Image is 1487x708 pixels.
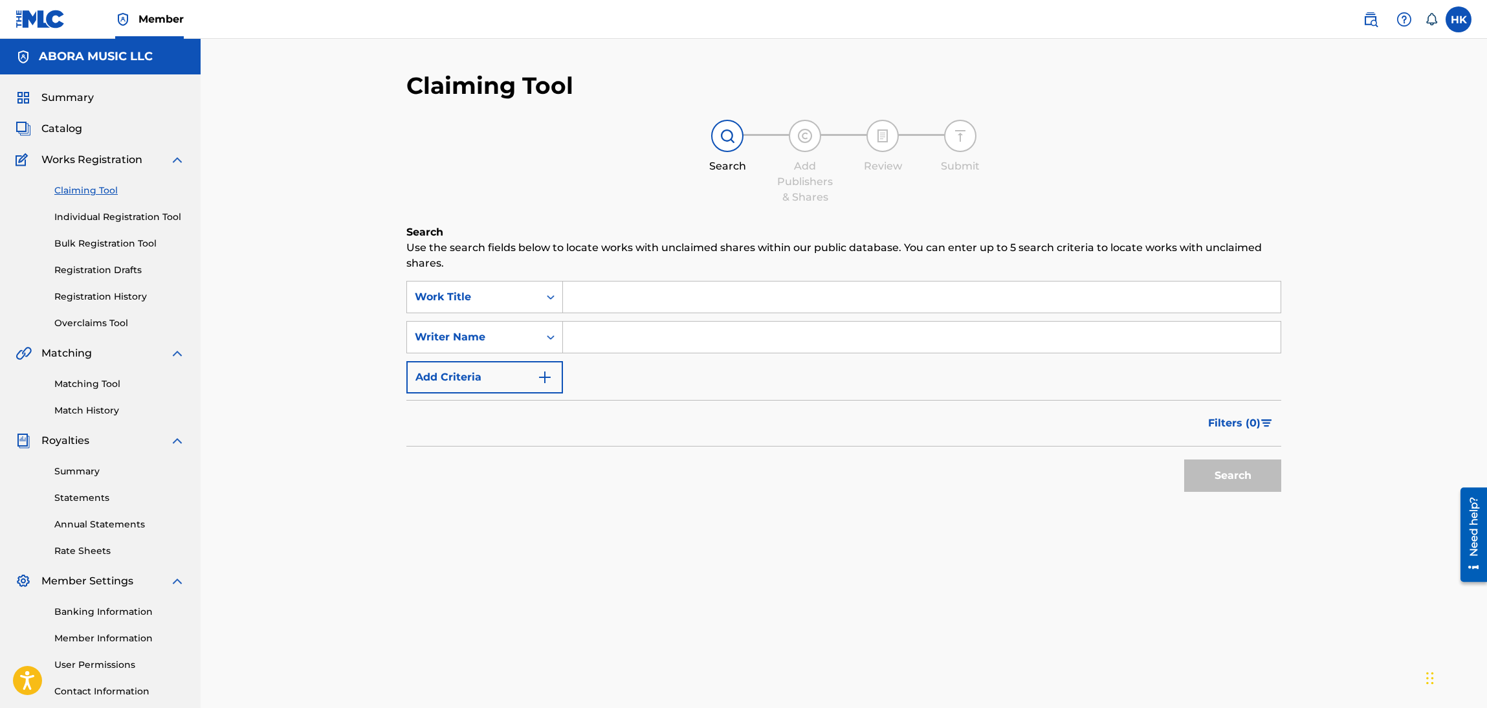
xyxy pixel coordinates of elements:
[406,281,1281,498] form: Search Form
[797,128,813,144] img: step indicator icon for Add Publishers & Shares
[875,128,890,144] img: step indicator icon for Review
[54,465,185,478] a: Summary
[41,573,133,589] span: Member Settings
[16,121,31,137] img: Catalog
[54,263,185,277] a: Registration Drafts
[54,685,185,698] a: Contact Information
[54,605,185,619] a: Banking Information
[406,361,563,393] button: Add Criteria
[16,49,31,65] img: Accounts
[16,121,82,137] a: CatalogCatalog
[54,377,185,391] a: Matching Tool
[41,121,82,137] span: Catalog
[115,12,131,27] img: Top Rightsholder
[54,316,185,330] a: Overclaims Tool
[16,433,31,448] img: Royalties
[406,71,573,100] h2: Claiming Tool
[16,573,31,589] img: Member Settings
[54,632,185,645] a: Member Information
[1451,483,1487,587] iframe: Resource Center
[54,210,185,224] a: Individual Registration Tool
[1200,407,1281,439] button: Filters (0)
[16,90,94,105] a: SummarySummary
[39,49,153,64] h5: ABORA MUSIC LLC
[1358,6,1383,32] a: Public Search
[406,240,1281,271] p: Use the search fields below to locate works with unclaimed shares within our public database. You...
[953,128,968,144] img: step indicator icon for Submit
[1391,6,1417,32] div: Help
[41,152,142,168] span: Works Registration
[537,370,553,385] img: 9d2ae6d4665cec9f34b9.svg
[1422,646,1487,708] iframe: Chat Widget
[406,225,1281,240] h6: Search
[773,159,837,205] div: Add Publishers & Shares
[54,491,185,505] a: Statements
[170,573,185,589] img: expand
[16,346,32,361] img: Matching
[54,544,185,558] a: Rate Sheets
[720,128,735,144] img: step indicator icon for Search
[170,152,185,168] img: expand
[415,289,531,305] div: Work Title
[41,90,94,105] span: Summary
[695,159,760,174] div: Search
[1208,415,1261,431] span: Filters ( 0 )
[850,159,915,174] div: Review
[54,290,185,304] a: Registration History
[41,346,92,361] span: Matching
[1396,12,1412,27] img: help
[1446,6,1471,32] div: User Menu
[1426,659,1434,698] div: Drag
[1363,12,1378,27] img: search
[54,237,185,250] a: Bulk Registration Tool
[16,90,31,105] img: Summary
[1261,419,1272,427] img: filter
[928,159,993,174] div: Submit
[415,329,531,345] div: Writer Name
[170,433,185,448] img: expand
[16,152,32,168] img: Works Registration
[16,10,65,28] img: MLC Logo
[1425,13,1438,26] div: Notifications
[170,346,185,361] img: expand
[54,658,185,672] a: User Permissions
[54,518,185,531] a: Annual Statements
[54,404,185,417] a: Match History
[54,184,185,197] a: Claiming Tool
[41,433,89,448] span: Royalties
[138,12,184,27] span: Member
